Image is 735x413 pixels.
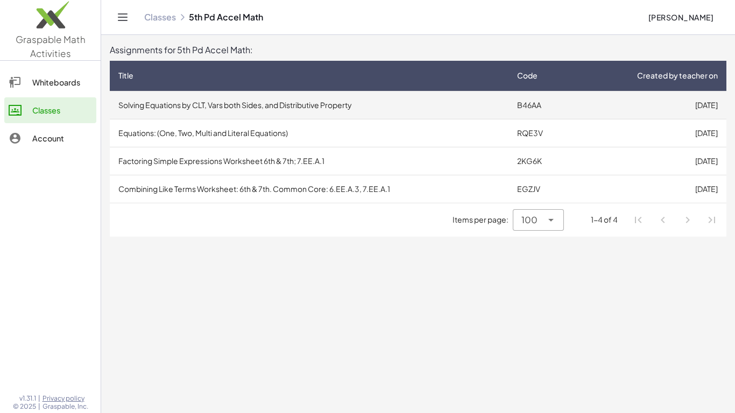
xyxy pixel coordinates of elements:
a: Classes [4,97,96,123]
span: Graspable Math Activities [16,33,86,59]
td: EGZJV [508,175,576,203]
div: Assignments for 5th Pd Accel Math: [110,44,726,56]
span: Created by teacher on [637,70,718,81]
span: © 2025 [13,402,36,411]
span: Title [118,70,133,81]
span: v1.31.1 [19,394,36,403]
span: | [38,402,40,411]
span: 100 [521,213,538,226]
div: 1-4 of 4 [591,214,618,225]
td: [DATE] [576,175,726,203]
td: B46AA [508,91,576,119]
td: Equations: (One, Two, Multi and Literal Equations) [110,119,508,147]
a: Classes [144,12,176,23]
td: [DATE] [576,119,726,147]
span: | [38,394,40,403]
a: Privacy policy [43,394,88,403]
td: RQE3V [508,119,576,147]
td: [DATE] [576,91,726,119]
button: [PERSON_NAME] [639,8,722,27]
td: 2KG6K [508,147,576,175]
span: Graspable, Inc. [43,402,88,411]
a: Account [4,125,96,151]
span: [PERSON_NAME] [648,12,713,22]
td: Factoring Simple Expressions Worksheet 6th & 7th; 7.EE.A.1 [110,147,508,175]
td: [DATE] [576,147,726,175]
button: Toggle navigation [114,9,131,26]
span: Code [517,70,538,81]
div: Account [32,132,92,145]
nav: Pagination Navigation [626,208,724,232]
td: Solving Equations by CLT, Vars both Sides, and Distributive Property [110,91,508,119]
div: Whiteboards [32,76,92,89]
td: Combining Like Terms Worksheet: 6th & 7th. Common Core: 6.EE.A.3, 7.EE.A.1 [110,175,508,203]
div: Classes [32,104,92,117]
a: Whiteboards [4,69,96,95]
span: Items per page: [453,214,513,225]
